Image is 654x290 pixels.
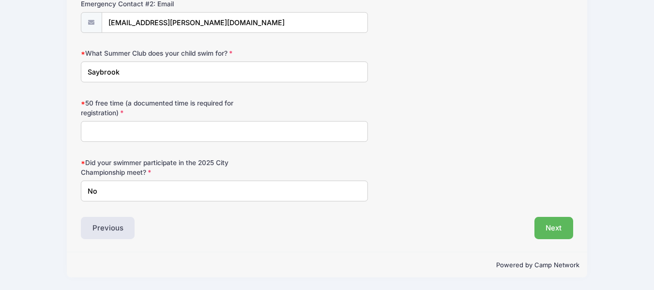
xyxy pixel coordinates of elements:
input: email@email.com [102,12,368,33]
p: Powered by Camp Network [75,260,579,270]
button: Previous [81,217,135,239]
label: Did your swimmer participate in the 2025 City Championship meet? [81,158,245,178]
label: What Summer Club does your child swim for? [81,48,245,58]
label: 50 free time (a documented time is required for registration) [81,98,245,118]
button: Next [534,217,574,239]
